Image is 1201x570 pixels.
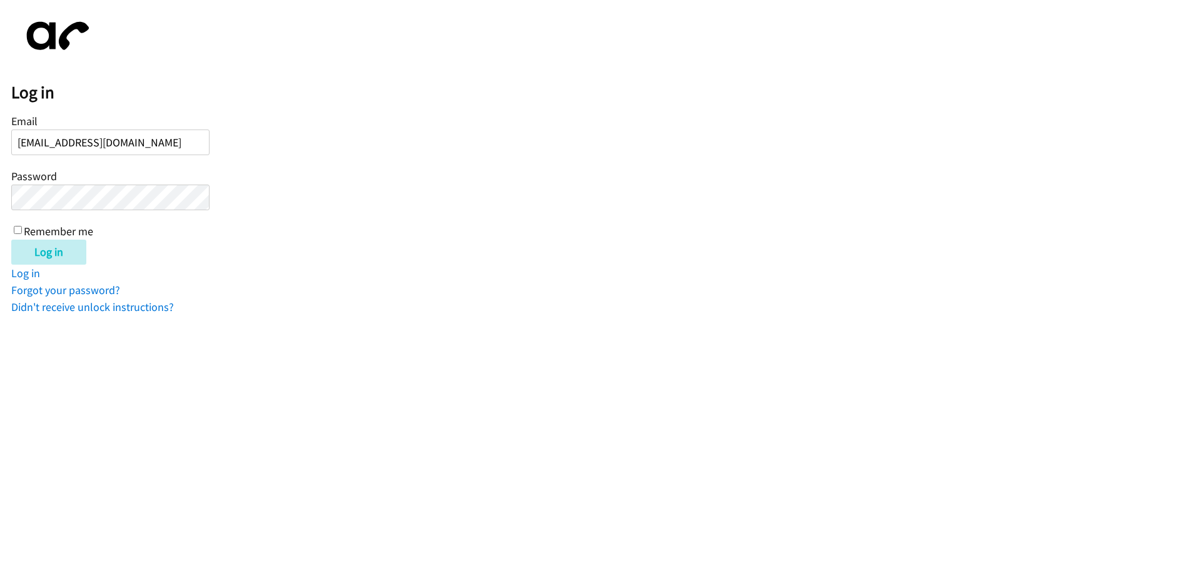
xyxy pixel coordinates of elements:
[11,283,120,297] a: Forgot your password?
[11,240,86,265] input: Log in
[11,266,40,280] a: Log in
[11,300,174,314] a: Didn't receive unlock instructions?
[24,224,93,238] label: Remember me
[11,82,1201,103] h2: Log in
[11,169,57,183] label: Password
[11,11,99,61] img: aphone-8a226864a2ddd6a5e75d1ebefc011f4aa8f32683c2d82f3fb0802fe031f96514.svg
[11,114,38,128] label: Email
